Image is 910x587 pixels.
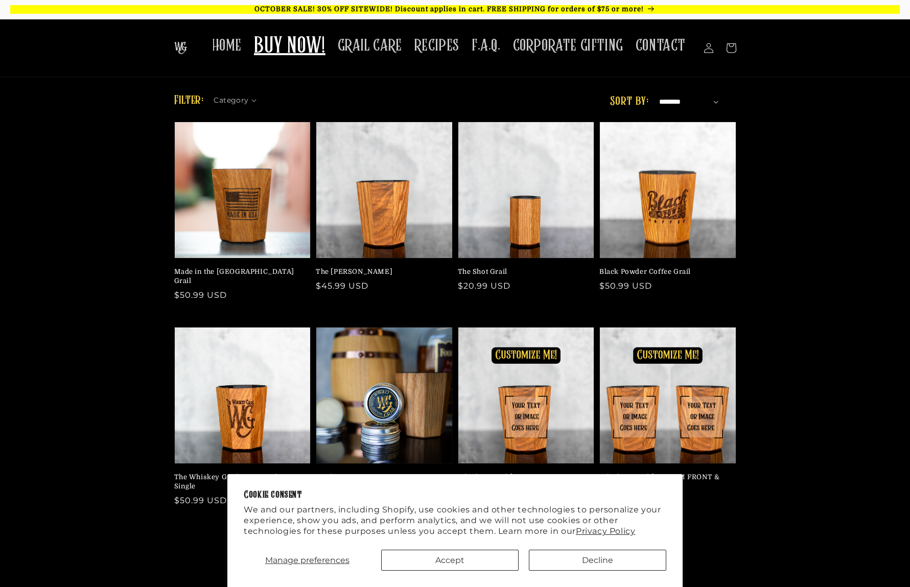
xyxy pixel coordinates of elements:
nav: Pagination [174,532,736,555]
a: Whiskey Grail (CUSTOM FRONT & BACK) [599,473,730,491]
span: Category [214,95,248,106]
a: The Shot Grail [458,267,589,276]
span: HOME [212,36,242,56]
a: BUY NOW! [248,27,332,67]
label: Sort by: [610,96,648,108]
button: Decline [529,550,666,571]
span: CORPORATE GIFTING [513,36,623,56]
a: Privacy Policy [576,526,635,536]
a: Made in the [GEOGRAPHIC_DATA] Grail [174,267,305,286]
a: RECIPES [408,30,465,62]
a: CONTACT [629,30,692,62]
a: Grail Butter [316,473,447,482]
span: BUY NOW! [254,33,325,61]
a: F.A.Q. [465,30,507,62]
h2: Filter: [174,91,204,110]
span: GRAIL CARE [338,36,402,56]
span: RECIPES [414,36,459,56]
a: The [PERSON_NAME] [316,267,447,276]
span: Manage preferences [265,555,349,565]
h2: Cookie consent [244,490,666,500]
a: HOME [206,30,248,62]
a: GRAIL CARE [332,30,408,62]
span: CONTACT [636,36,686,56]
p: OCTOBER SALE! 30% OFF SITEWIDE! Discount applies in cart. FREE SHIPPING for orders of $75 or more! [10,5,900,14]
a: Black Powder Coffee Grail [599,267,730,276]
a: Whiskey Grail (CUSTOM ENGRAVING) [458,473,589,491]
img: The Whiskey Grail [174,42,187,54]
p: We and our partners, including Shopify, use cookies and other technologies to personalize your ex... [244,505,666,536]
a: CORPORATE GIFTING [507,30,629,62]
summary: Category [214,92,263,103]
a: The Whiskey Grail Logo Grails - Single [174,473,305,491]
button: Accept [381,550,519,571]
button: Manage preferences [244,550,370,571]
span: F.A.Q. [472,36,501,56]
